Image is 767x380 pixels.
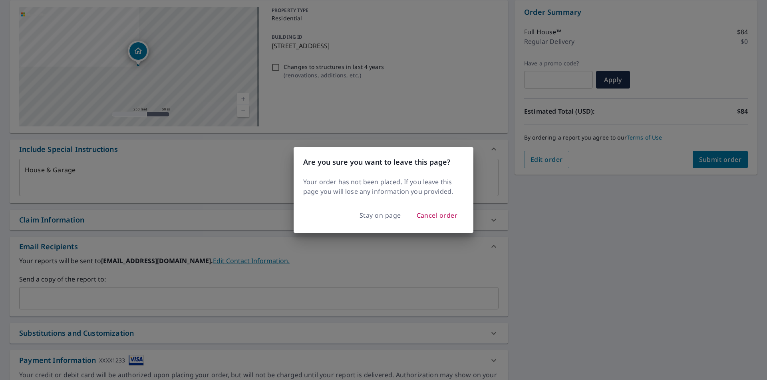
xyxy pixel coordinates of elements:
button: Stay on page [354,208,407,223]
h3: Are you sure you want to leave this page? [303,157,464,167]
button: Cancel order [410,207,464,223]
p: Your order has not been placed. If you leave this page you will lose any information you provided. [303,177,464,196]
span: Cancel order [417,210,458,221]
span: Stay on page [360,210,401,221]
